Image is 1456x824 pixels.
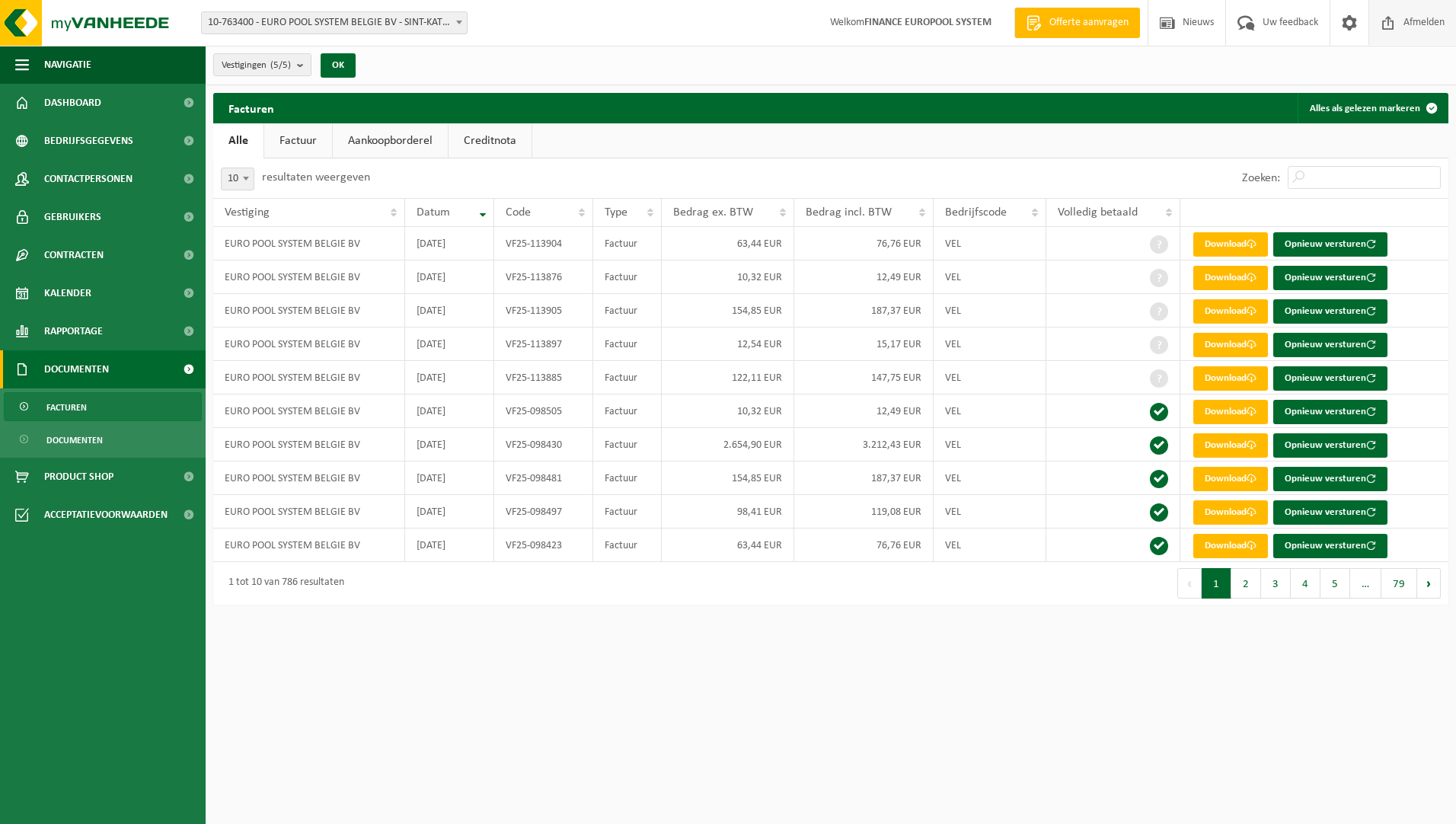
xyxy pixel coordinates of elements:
button: 4 [1291,568,1320,599]
td: VF25-098481 [494,462,592,495]
button: OK [321,53,356,78]
td: VF25-098430 [494,428,592,462]
a: Alle [213,123,263,158]
button: Opnieuw versturen [1273,433,1387,458]
button: 1 [1202,568,1231,599]
td: EURO POOL SYSTEM BELGIE BV [213,394,405,428]
button: Previous [1177,568,1202,599]
td: [DATE] [405,361,494,394]
span: Bedrijfscode [945,206,1007,219]
td: VF25-098505 [494,394,592,428]
td: VEL [934,361,1046,394]
button: 2 [1231,568,1261,599]
strong: FINANCE EUROPOOL SYSTEM [864,17,991,28]
div: 1 tot 10 van 786 resultaten [221,570,344,597]
td: VEL [934,529,1046,562]
span: Vestiging [225,206,270,219]
td: EURO POOL SYSTEM BELGIE BV [213,462,405,495]
td: 12,54 EUR [662,327,794,361]
span: Documenten [46,426,103,455]
span: Contracten [44,236,104,274]
td: EURO POOL SYSTEM BELGIE BV [213,227,405,260]
a: Documenten [4,425,202,454]
td: VEL [934,260,1046,294]
button: Vestigingen(5/5) [213,53,311,76]
a: Download [1193,467,1268,491]
td: 147,75 EUR [794,361,934,394]
a: Download [1193,333,1268,357]
span: Gebruikers [44,198,101,236]
span: Dashboard [44,84,101,122]
button: Opnieuw versturen [1273,400,1387,424]
td: EURO POOL SYSTEM BELGIE BV [213,294,405,327]
td: VEL [934,428,1046,462]
span: Documenten [44,350,109,388]
td: Factuur [593,462,662,495]
a: Factuur [264,123,332,158]
td: 154,85 EUR [662,462,794,495]
span: Vestigingen [222,54,291,77]
td: 2.654,90 EUR [662,428,794,462]
span: Bedrag ex. BTW [673,206,753,219]
td: [DATE] [405,495,494,529]
td: [DATE] [405,394,494,428]
td: 15,17 EUR [794,327,934,361]
td: [DATE] [405,462,494,495]
span: 10 [221,168,254,190]
h2: Facturen [213,93,289,123]
button: Opnieuw versturen [1273,366,1387,391]
td: VF25-113876 [494,260,592,294]
button: Opnieuw versturen [1273,467,1387,491]
td: 122,11 EUR [662,361,794,394]
td: 187,37 EUR [794,294,934,327]
td: VEL [934,462,1046,495]
td: [DATE] [405,327,494,361]
td: Factuur [593,361,662,394]
td: 187,37 EUR [794,462,934,495]
a: Creditnota [449,123,532,158]
span: Kalender [44,274,91,312]
td: EURO POOL SYSTEM BELGIE BV [213,260,405,294]
td: [DATE] [405,428,494,462]
td: 3.212,43 EUR [794,428,934,462]
span: … [1350,568,1381,599]
td: VF25-098423 [494,529,592,562]
button: 3 [1261,568,1291,599]
td: VF25-113904 [494,227,592,260]
td: VF25-098497 [494,495,592,529]
label: Zoeken: [1242,172,1280,184]
td: 63,44 EUR [662,529,794,562]
td: Factuur [593,327,662,361]
a: Offerte aanvragen [1014,8,1140,38]
td: Factuur [593,394,662,428]
td: 10,32 EUR [662,260,794,294]
span: Bedrag incl. BTW [806,206,892,219]
td: VEL [934,394,1046,428]
td: VF25-113905 [494,294,592,327]
td: EURO POOL SYSTEM BELGIE BV [213,327,405,361]
a: Download [1193,400,1268,424]
span: Acceptatievoorwaarden [44,496,168,534]
a: Download [1193,433,1268,458]
span: 10-763400 - EURO POOL SYSTEM BELGIE BV - SINT-KATELIJNE-WAVER [202,12,467,34]
td: EURO POOL SYSTEM BELGIE BV [213,428,405,462]
button: Opnieuw versturen [1273,266,1387,290]
a: Download [1193,366,1268,391]
count: (5/5) [270,60,291,70]
button: Alles als gelezen markeren [1298,93,1447,123]
span: Facturen [46,393,87,422]
td: 10,32 EUR [662,394,794,428]
span: Rapportage [44,312,103,350]
td: EURO POOL SYSTEM BELGIE BV [213,529,405,562]
a: Facturen [4,392,202,421]
td: [DATE] [405,227,494,260]
button: Opnieuw versturen [1273,500,1387,525]
td: [DATE] [405,294,494,327]
td: VEL [934,294,1046,327]
td: 76,76 EUR [794,529,934,562]
span: Product Shop [44,458,113,496]
td: [DATE] [405,260,494,294]
td: 119,08 EUR [794,495,934,529]
span: 10 [222,168,254,190]
label: resultaten weergeven [262,171,370,184]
